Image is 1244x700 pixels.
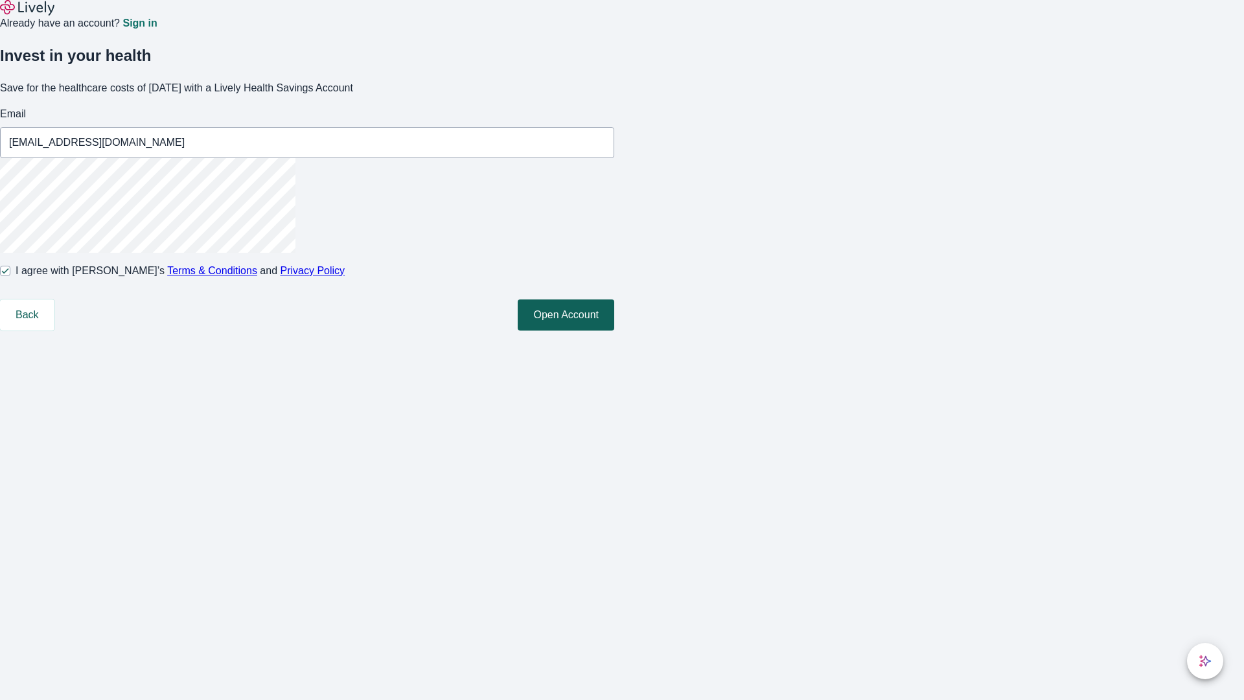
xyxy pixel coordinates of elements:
button: Open Account [518,299,614,331]
a: Privacy Policy [281,265,345,276]
a: Terms & Conditions [167,265,257,276]
a: Sign in [122,18,157,29]
button: chat [1187,643,1223,679]
span: I agree with [PERSON_NAME]’s and [16,263,345,279]
svg: Lively AI Assistant [1199,655,1212,668]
